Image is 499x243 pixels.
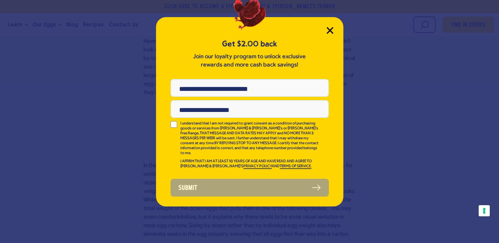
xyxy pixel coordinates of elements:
h5: Get $2.00 back [171,39,329,49]
button: Your consent preferences for tracking technologies [479,205,490,216]
p: I understand that I am not required to grant consent as a condition of purchasing goods or servic... [180,121,320,156]
p: Join our loyalty program to unlock exclusive rewards and more cash back savings! [192,53,307,69]
input: I understand that I am not required to grant consent as a condition of purchasing goods or servic... [171,121,177,128]
button: Submit [171,179,329,197]
button: Close Modal [327,27,333,34]
p: I AFFIRM THAT I AM AT LEAST 18 YEARS OF AGE AND HAVE READ AND AGREE TO [PERSON_NAME] & [PERSON_NA... [180,159,320,169]
a: PRIVACY POLICY [243,164,272,169]
a: TERMS OF SERVICE. [280,164,311,169]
